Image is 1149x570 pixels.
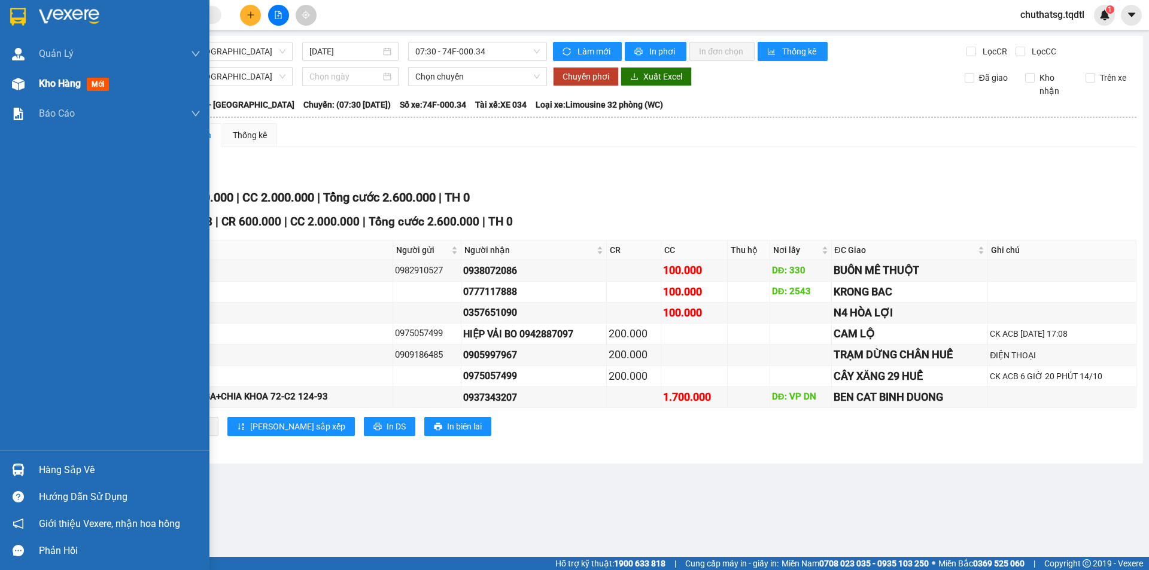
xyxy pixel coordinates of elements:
[302,11,310,19] span: aim
[834,368,986,385] div: CÂY XĂNG 29 HUẾ
[663,262,725,279] div: 100.000
[834,284,986,300] div: KRONG BAC
[424,417,491,436] button: printerIn biên lai
[242,190,314,205] span: CC 2.000.000
[772,390,829,404] div: DĐ: VP DN
[39,78,81,89] span: Kho hàng
[609,346,659,363] div: 200.000
[44,83,51,96] span: 0
[12,78,25,90] img: warehouse-icon
[39,516,180,531] span: Giới thiệu Vexere, nhận hoa hồng
[1034,557,1035,570] span: |
[240,5,261,26] button: plus
[1035,71,1077,97] span: Kho nhận
[445,190,470,205] span: TH 0
[834,304,986,321] div: N4 HÒA LỢI
[227,417,355,436] button: sort-ascending[PERSON_NAME] sắp xếp
[990,370,1134,383] div: CK ACB 6 GIỜ 20 PHÚT 14/10
[39,488,200,506] div: Hướng dẫn sử dụng
[309,45,381,58] input: 14/10/2025
[973,559,1025,568] strong: 0369 525 060
[415,42,540,60] span: 07:30 - 74F-000.34
[663,304,725,321] div: 100.000
[834,262,986,279] div: BUÔN MÊ THUỘT
[834,325,986,342] div: CAM LỘ
[284,215,287,228] span: |
[101,390,390,404] div: 4 THUNG GIAY+1 XE TAY GA+CHIA KHOA 72-C2 124-93
[268,5,289,26] button: file-add
[309,70,381,83] input: Chọn ngày
[215,215,218,228] span: |
[990,327,1134,340] div: CK ACB [DATE] 17:08
[101,348,390,362] div: 1 HỘP GIẤY ĐT
[634,47,645,57] span: printer
[396,243,449,257] span: Người gửi
[395,327,459,341] div: 0975057499
[247,11,255,19] span: plus
[31,68,48,81] span: CC:
[773,243,819,257] span: Nơi lấy
[400,98,466,111] span: Số xe: 74F-000.34
[1027,45,1058,58] span: Lọc CC
[87,78,109,91] span: mới
[990,349,1134,362] div: ĐIỆN THOẠI
[536,98,663,111] span: Loại xe: Limousine 32 phòng (WC)
[101,306,390,320] div: 1 THÙNG GIẤY
[90,7,175,33] p: Nhận:
[685,557,779,570] span: Cung cấp máy in - giấy in:
[5,8,88,34] p: Gửi:
[12,108,25,120] img: solution-icon
[395,348,459,362] div: 0909186485
[90,7,175,33] span: VP 330 [PERSON_NAME]
[364,417,415,436] button: printerIn DS
[303,98,391,111] span: Chuyến: (07:30 [DATE])
[373,422,382,432] span: printer
[1121,5,1142,26] button: caret-down
[932,561,935,566] span: ⚪️
[233,129,267,142] div: Thống kê
[643,70,682,83] span: Xuất Excel
[689,42,755,61] button: In đơn chọn
[607,240,661,260] th: CR
[488,215,513,228] span: TH 0
[1095,71,1131,84] span: Trên xe
[482,215,485,228] span: |
[90,35,156,48] span: 0705489689
[1106,5,1114,14] sup: 1
[12,464,25,476] img: warehouse-icon
[978,45,1009,58] span: Lọc CR
[274,11,282,19] span: file-add
[39,106,75,121] span: Báo cáo
[463,263,604,278] div: 0938072086
[290,215,360,228] span: CC 2.000.000
[369,215,479,228] span: Tổng cước 2.600.000
[236,190,239,205] span: |
[758,42,828,61] button: bar-chartThống kê
[475,98,527,111] span: Tài xế: XE 034
[819,559,929,568] strong: 0708 023 035 - 0935 103 250
[767,47,777,57] span: bar-chart
[674,557,676,570] span: |
[5,36,71,49] span: 0901559789
[221,215,281,228] span: CR 600.000
[101,327,390,341] div: 1 BAO VẢI
[463,368,604,383] div: 0975057499
[563,47,573,57] span: sync
[663,284,725,300] div: 100.000
[191,109,200,118] span: down
[1011,7,1094,22] span: chuthatsg.tqdtl
[772,285,829,299] div: DĐ: 2543
[663,389,725,406] div: 1.700.000
[728,240,770,260] th: Thu hộ
[4,83,41,96] span: Thu hộ:
[250,420,345,433] span: [PERSON_NAME] sắp xếp
[661,240,728,260] th: CC
[988,240,1136,260] th: Ghi chú
[415,68,540,86] span: Chọn chuyến
[39,461,200,479] div: Hàng sắp về
[772,264,829,278] div: DĐ: 330
[609,368,659,385] div: 200.000
[363,215,366,228] span: |
[323,190,436,205] span: Tổng cước 2.600.000
[782,45,818,58] span: Thống kê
